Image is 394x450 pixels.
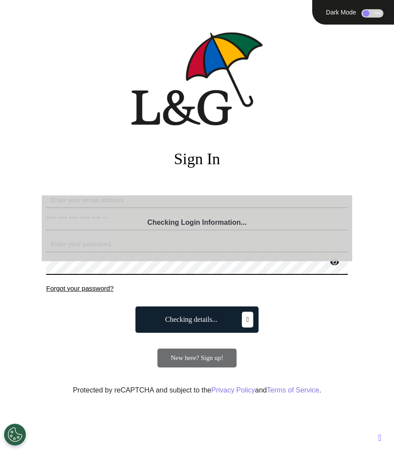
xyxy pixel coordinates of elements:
button: Open Preferences [4,424,26,446]
h2: Sign In [46,150,348,169]
span: Checking details... [165,316,218,323]
div: Checking Login Information... [42,217,352,228]
span: New here? Sign up! [171,354,223,361]
a: Privacy Policy [211,386,255,394]
img: company logo [131,32,263,126]
span: Forgot your password? [46,284,113,292]
a: Terms of Service [267,386,319,394]
div: Dark Mode [323,9,359,15]
button: Checking details... [135,306,259,333]
div: OFF [361,9,383,18]
div: Protected by reCAPTCHA and subject to the and . [46,385,348,396]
